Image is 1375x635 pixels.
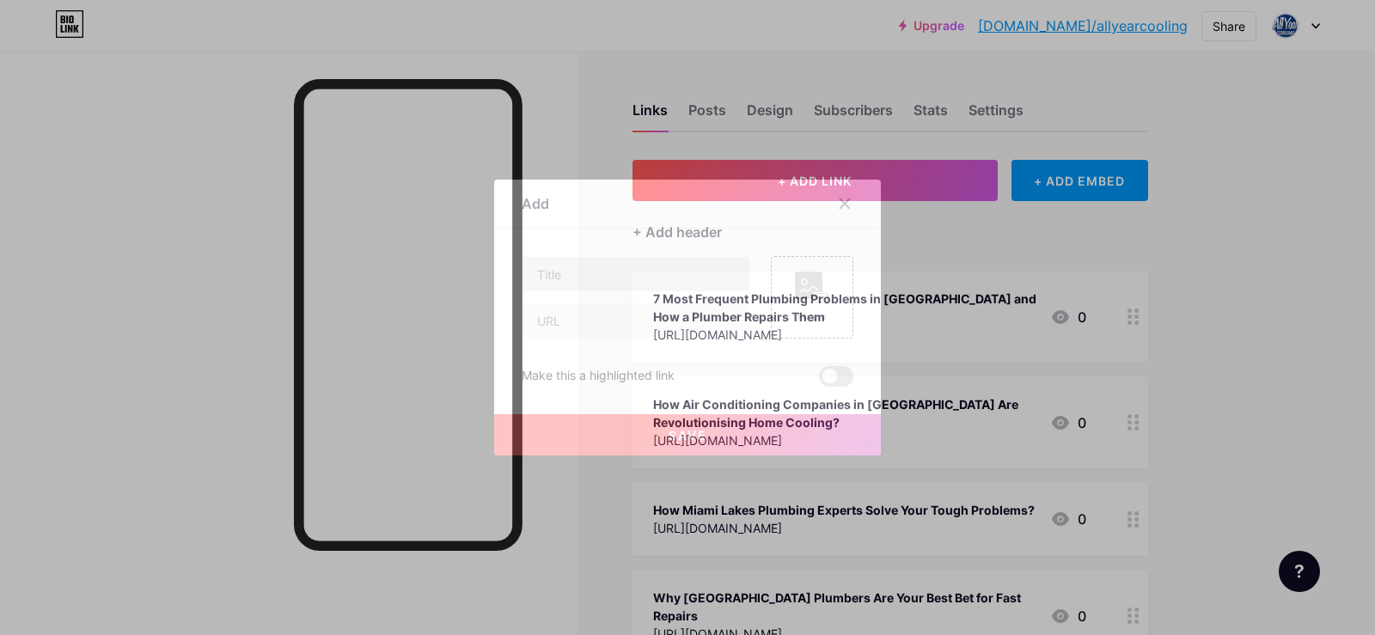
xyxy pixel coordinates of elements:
input: URL [522,303,749,338]
div: Add [522,193,549,214]
div: Picture [795,310,829,323]
input: Title [522,257,749,291]
div: Make this a highlighted link [522,366,675,387]
button: Save [494,414,881,455]
span: Save [669,428,707,443]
